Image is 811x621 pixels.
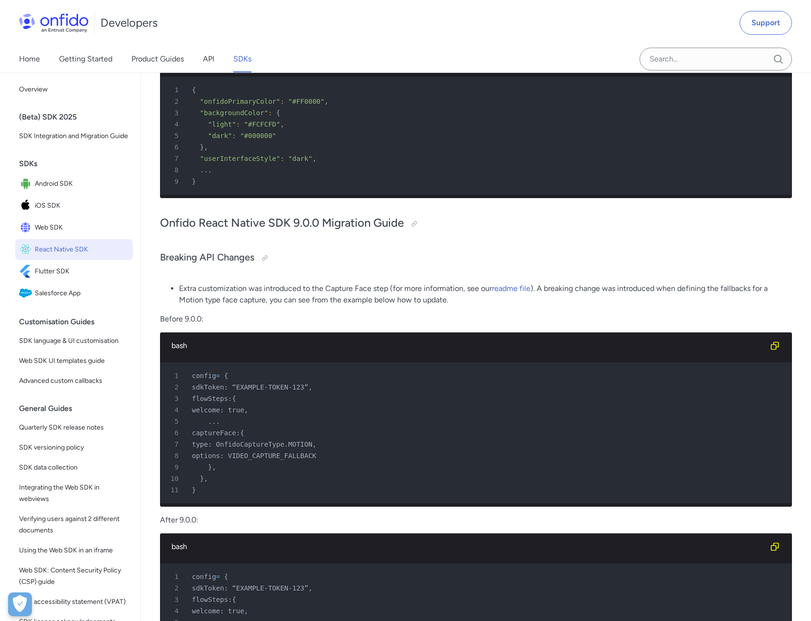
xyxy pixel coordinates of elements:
span: 3 [164,594,185,605]
span: 1 [164,84,185,96]
a: Verifying users against 2 different documents [15,510,133,540]
span: sdkToken: “EXAMPLE-TOKEN-123”, [192,383,312,391]
span: "light" [208,120,236,128]
span: welcome: true, [192,607,248,615]
span: 1 [164,370,185,381]
span: 11 [164,484,185,496]
span: 8 [164,450,185,461]
span: 9 [164,461,185,473]
span: Web SDK UI templates guide [19,355,129,367]
span: 4 [164,119,185,130]
span: config [192,573,216,581]
span: 4 [164,605,185,617]
span: React Native SDK [35,243,129,256]
span: { [276,109,280,117]
span: flowSteps: [192,596,232,603]
span: iOS SDK [35,199,129,212]
span: { [240,429,244,437]
span: "#FF0000" [288,98,324,105]
div: bash [171,541,765,552]
span: { [224,573,228,581]
span: Integrating the Web SDK in webviews [19,482,129,505]
div: General Guides [19,399,137,418]
span: 6 [164,427,185,439]
p: Before 9.0.0: [160,313,792,325]
span: } [200,475,204,482]
span: flowSteps: [192,395,232,402]
span: { [224,372,228,380]
h2: Onfido React Native SDK 9.0.0 Migration Guide [160,215,792,231]
a: SDK versioning policy [15,438,133,457]
span: : [280,155,284,162]
img: IconiOS SDK [19,199,35,212]
span: Verifying users against 2 different documents [19,513,129,536]
a: IconReact Native SDKReact Native SDK [15,239,133,260]
span: = [216,372,220,380]
p: After 9.0.0: [160,514,792,526]
span: : [236,120,240,128]
li: Extra customization was introduced to the Capture Face step (for more information, see our ). A b... [179,283,792,306]
span: = [216,573,220,581]
div: Cookie Preferences [8,592,32,616]
a: IconSalesforce AppSalesforce App [15,283,133,304]
span: } [208,463,212,471]
a: Quarterly SDK release notes [15,418,133,437]
h1: Developers [100,15,158,30]
a: readme file [492,284,531,293]
span: "#000000" [240,132,276,140]
img: IconAndroid SDK [19,177,35,190]
a: IconiOS SDKiOS SDK [15,195,133,216]
span: Overview [19,84,129,95]
span: } [192,486,196,494]
span: } [192,178,196,185]
span: sdkToken: “EXAMPLE-TOKEN-123”, [192,584,312,592]
span: , [204,143,208,151]
h3: Breaking API Changes [160,250,792,266]
span: 4 [164,404,185,416]
span: Android SDK [35,177,129,190]
span: 3 [164,107,185,119]
span: "userInterfaceStyle" [200,155,280,162]
span: type: OnfidoCaptureType.MOTION, [192,441,316,448]
span: 2 [164,96,185,107]
span: 2 [164,582,185,594]
img: Onfido Logo [19,13,89,32]
a: Integrating the Web SDK in webviews [15,478,133,509]
span: SDK data collection [19,462,129,473]
a: SDK language & UI customisation [15,331,133,351]
img: IconSalesforce App [19,287,35,300]
img: IconReact Native SDK [19,243,35,256]
span: .. [200,166,208,174]
a: Product Guides [131,46,184,72]
span: : [280,98,284,105]
a: Support [740,11,792,35]
span: SDK versioning policy [19,442,129,453]
img: IconFlutter SDK [19,265,35,278]
a: Overview [15,80,133,99]
span: SDK language & UI customisation [19,335,129,347]
span: 6 [164,141,185,153]
span: "dark" [288,155,312,162]
a: SDKs [233,46,251,72]
span: } [200,143,204,151]
span: Flutter SDK [35,265,129,278]
div: Customisation Guides [19,312,137,331]
span: , [280,120,284,128]
a: SDK data collection [15,458,133,477]
span: .. [208,418,216,425]
span: , [204,475,208,482]
span: Web SDK [35,221,129,234]
span: config [192,372,216,380]
a: IconFlutter SDKFlutter SDK [15,261,133,282]
a: IconAndroid SDKAndroid SDK [15,173,133,194]
a: Web SDK UI templates guide [15,351,133,371]
span: , [212,463,216,471]
span: , [312,155,316,162]
span: 5 [164,130,185,141]
img: IconWeb SDK [19,221,35,234]
span: SDK Integration and Migration Guide [19,130,129,142]
span: 10 [164,473,185,484]
span: Advanced custom callbacks [19,375,129,387]
span: "dark" [208,132,232,140]
a: SDK accessibility statement (VPAT) [15,592,133,611]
